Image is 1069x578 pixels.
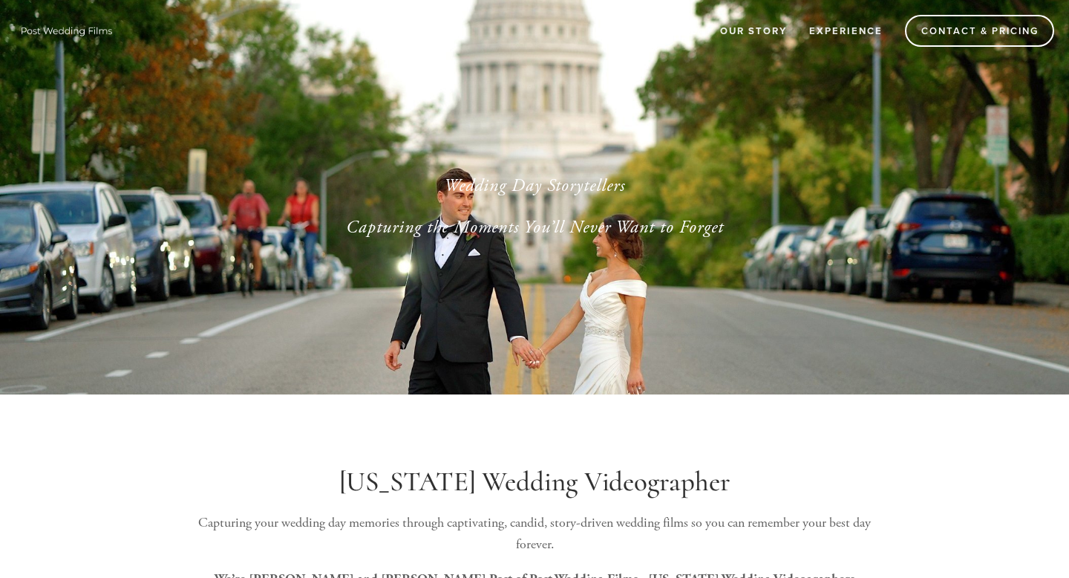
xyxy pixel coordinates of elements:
p: Capturing your wedding day memories through captivating, candid, story-driven wedding films so yo... [180,513,889,556]
a: Contact & Pricing [905,15,1054,47]
a: Our Story [710,19,797,43]
p: Wedding Day Storytellers [203,172,866,199]
img: Wisconsin Wedding Videographer [15,19,119,42]
p: Capturing the Moments You’ll Never Want to Forget [203,214,866,241]
a: Home [653,19,707,43]
a: Experience [800,19,892,43]
h1: [US_STATE] Wedding Videographer [180,466,889,499]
